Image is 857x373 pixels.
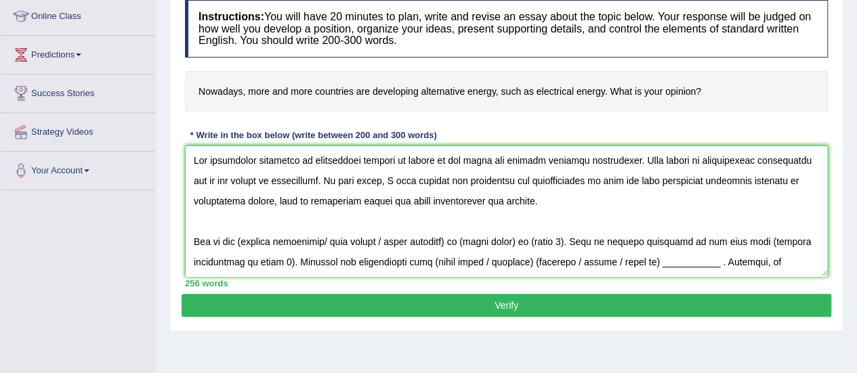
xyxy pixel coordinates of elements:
[1,36,155,70] a: Predictions
[185,129,442,141] div: * Write in the box below (write between 200 and 300 words)
[185,277,828,290] div: 256 words
[1,152,155,185] a: Your Account
[185,71,828,112] h4: Nowadays, more and more countries are developing alternative energy, such as electrical energy. W...
[182,294,831,317] button: Verify
[1,113,155,147] a: Strategy Videos
[1,74,155,108] a: Success Stories
[198,11,264,22] b: Instructions:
